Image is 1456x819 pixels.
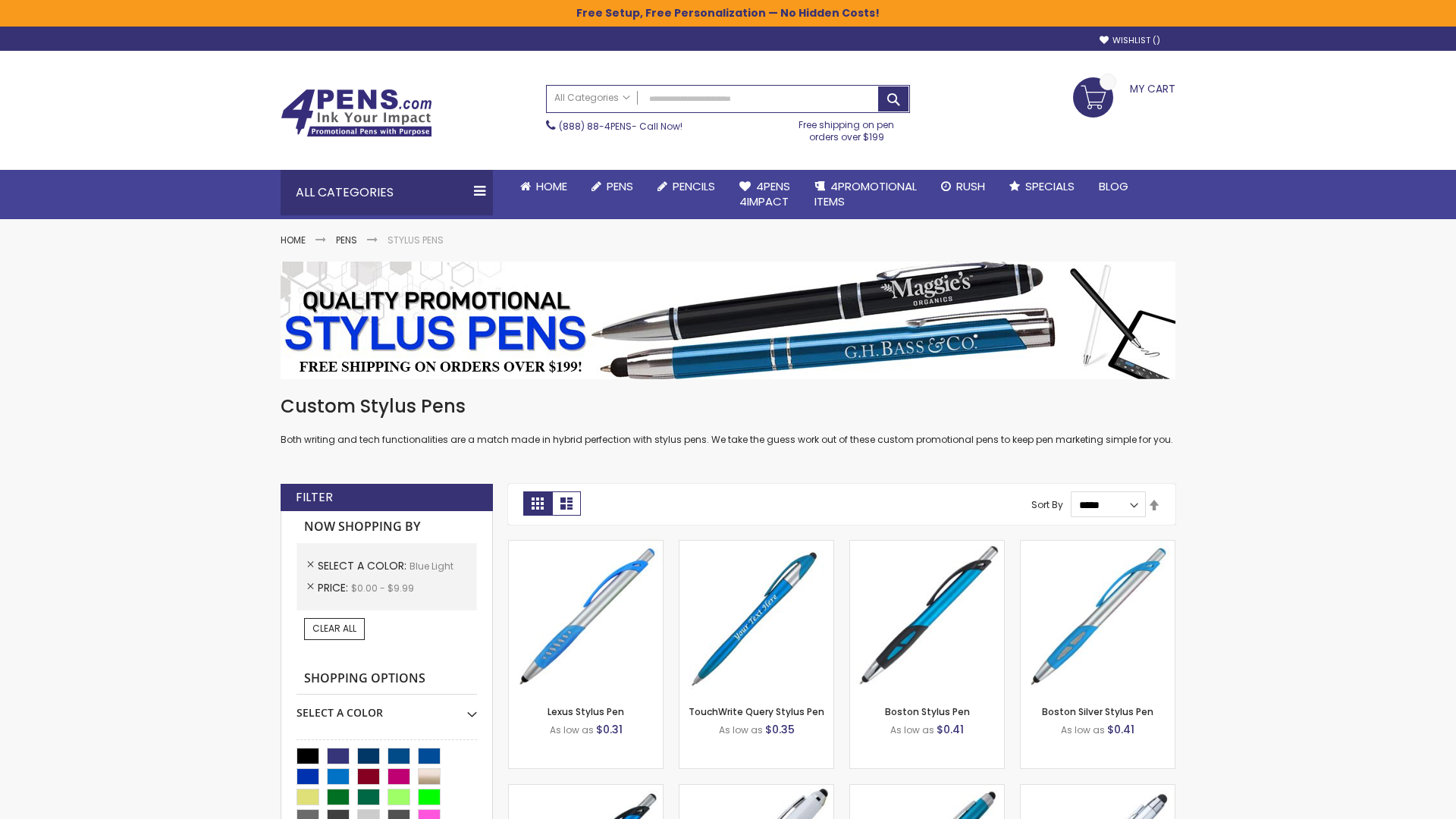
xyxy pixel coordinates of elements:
[596,722,623,737] span: $0.31
[388,234,444,246] strong: Stylus Pens
[956,178,985,194] span: Rush
[281,89,432,137] img: 4Pens Custom Pens and Promotional Products
[1099,178,1128,194] span: Blog
[550,723,594,736] span: As low as
[559,120,632,133] a: (888) 88-4PENS
[689,705,824,718] a: TouchWrite Query Stylus Pen
[850,540,1004,553] a: Boston Stylus Pen-Blue - Light
[1031,498,1063,511] label: Sort By
[679,784,833,797] a: Kimberly Logo Stylus Pens-LT-Blue
[850,541,1004,695] img: Boston Stylus Pen-Blue - Light
[281,262,1175,379] img: Stylus Pens
[1087,170,1141,203] a: Blog
[1061,723,1105,736] span: As low as
[297,663,477,695] strong: Shopping Options
[997,170,1087,203] a: Specials
[1021,540,1175,553] a: Boston Silver Stylus Pen-Blue - Light
[318,558,409,573] span: Select A Color
[281,394,1175,419] h1: Custom Stylus Pens
[351,582,414,595] span: $0.00 - $9.99
[296,489,333,506] strong: Filter
[281,170,493,215] div: All Categories
[1100,35,1160,46] a: Wishlist
[548,705,624,718] a: Lexus Stylus Pen
[409,560,453,573] span: Blue Light
[802,170,929,219] a: 4PROMOTIONALITEMS
[297,511,477,543] strong: Now Shopping by
[318,580,351,595] span: Price
[547,86,638,111] a: All Categories
[304,618,365,639] a: Clear All
[508,170,579,203] a: Home
[890,723,934,736] span: As low as
[1107,722,1134,737] span: $0.41
[579,170,645,203] a: Pens
[336,234,357,246] a: Pens
[1025,178,1075,194] span: Specials
[1042,705,1153,718] a: Boston Silver Stylus Pen
[645,170,727,203] a: Pencils
[523,491,552,516] strong: Grid
[1021,784,1175,797] a: Silver Cool Grip Stylus Pen-Blue - Light
[509,540,663,553] a: Lexus Stylus Pen-Blue - Light
[297,695,477,720] div: Select A Color
[783,113,911,143] div: Free shipping on pen orders over $199
[929,170,997,203] a: Rush
[739,178,790,209] span: 4Pens 4impact
[559,120,682,133] span: - Call Now!
[554,92,630,104] span: All Categories
[536,178,567,194] span: Home
[679,541,833,695] img: TouchWrite Query Stylus Pen-Blue Light
[673,178,715,194] span: Pencils
[719,723,763,736] span: As low as
[937,722,964,737] span: $0.41
[312,622,356,635] span: Clear All
[281,394,1175,447] div: Both writing and tech functionalities are a match made in hybrid perfection with stylus pens. We ...
[850,784,1004,797] a: Lory Metallic Stylus Pen-Blue - Light
[765,722,795,737] span: $0.35
[1021,541,1175,695] img: Boston Silver Stylus Pen-Blue - Light
[281,234,306,246] a: Home
[509,541,663,695] img: Lexus Stylus Pen-Blue - Light
[814,178,917,209] span: 4PROMOTIONAL ITEMS
[727,170,802,219] a: 4Pens4impact
[679,540,833,553] a: TouchWrite Query Stylus Pen-Blue Light
[607,178,633,194] span: Pens
[509,784,663,797] a: Lexus Metallic Stylus Pen-Blue - Light
[885,705,970,718] a: Boston Stylus Pen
